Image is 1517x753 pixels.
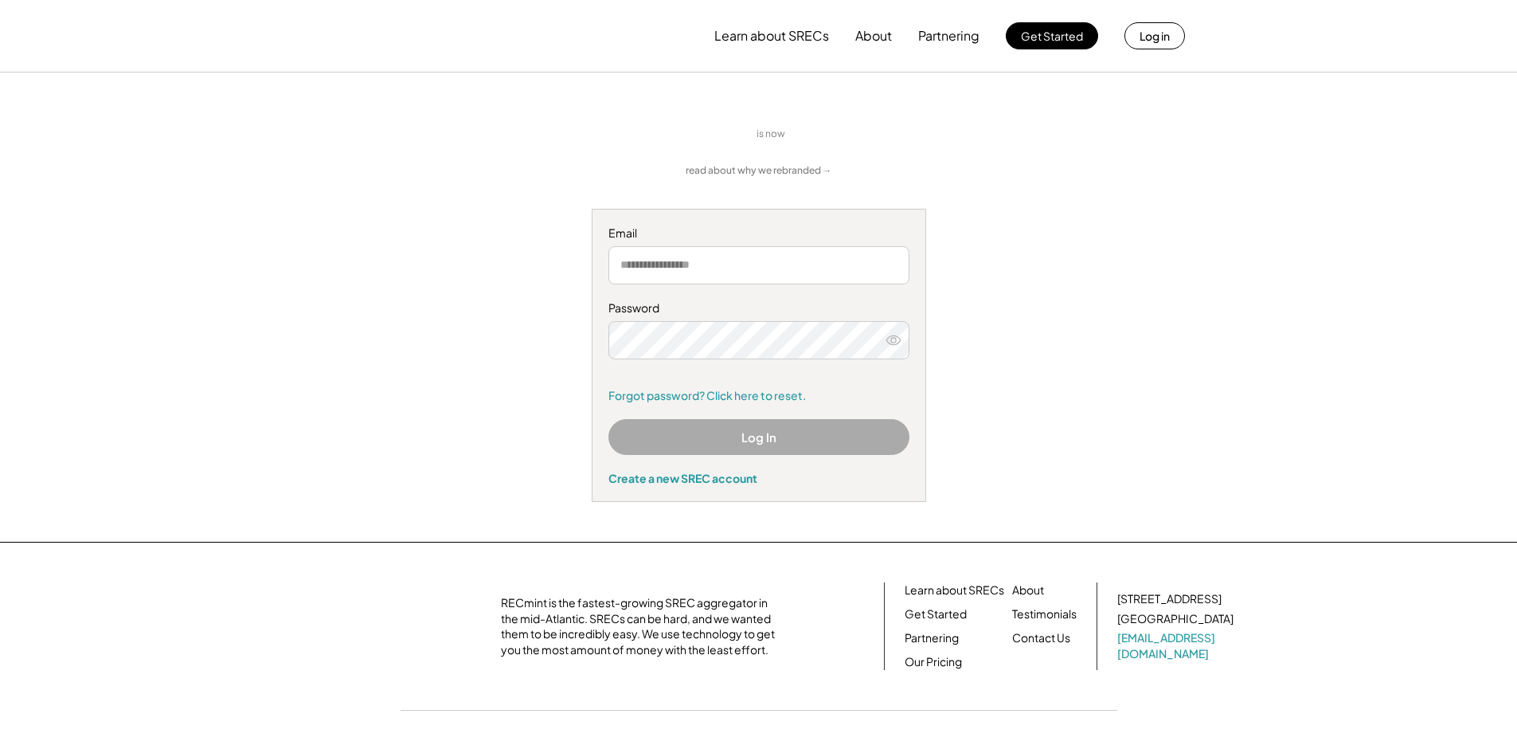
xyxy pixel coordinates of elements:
[905,606,967,622] a: Get Started
[905,654,962,670] a: Our Pricing
[608,419,909,455] button: Log In
[333,9,465,63] img: yH5BAEAAAAALAAAAAABAAEAAAIBRAA7
[905,582,1004,598] a: Learn about SRECs
[1117,611,1234,627] div: [GEOGRAPHIC_DATA]
[1117,591,1222,607] div: [STREET_ADDRESS]
[608,300,909,316] div: Password
[1124,22,1185,49] button: Log in
[686,164,832,178] a: read about why we rebranded →
[805,126,917,143] img: yH5BAEAAAAALAAAAAABAAEAAAIBRAA7
[608,471,909,485] div: Create a new SREC account
[905,630,959,646] a: Partnering
[918,20,979,52] button: Partnering
[1012,606,1077,622] a: Testimonials
[608,226,909,241] div: Email
[1012,630,1070,646] a: Contact Us
[1006,22,1098,49] button: Get Started
[346,598,481,654] img: yH5BAEAAAAALAAAAAABAAEAAAIBRAA7
[1012,582,1044,598] a: About
[753,127,797,141] div: is now
[601,112,745,156] img: yH5BAEAAAAALAAAAAABAAEAAAIBRAA7
[714,20,829,52] button: Learn about SRECs
[1117,630,1237,661] a: [EMAIL_ADDRESS][DOMAIN_NAME]
[501,595,784,657] div: RECmint is the fastest-growing SREC aggregator in the mid-Atlantic. SRECs can be hard, and we wan...
[608,388,909,404] a: Forgot password? Click here to reset.
[855,20,892,52] button: About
